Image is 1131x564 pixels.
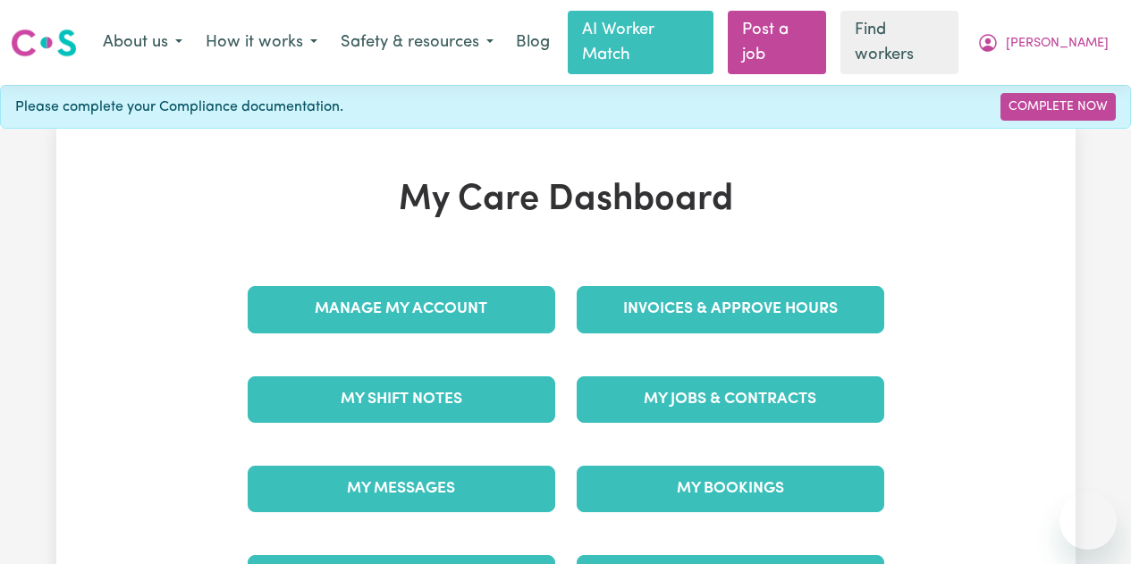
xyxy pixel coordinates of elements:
a: Manage My Account [248,286,555,333]
button: About us [91,24,194,62]
a: Complete Now [1000,93,1116,121]
span: Please complete your Compliance documentation. [15,97,343,118]
button: How it works [194,24,329,62]
img: Careseekers logo [11,27,77,59]
a: My Bookings [577,466,884,512]
span: [PERSON_NAME] [1006,34,1109,54]
a: AI Worker Match [568,11,713,74]
a: Find workers [840,11,958,74]
h1: My Care Dashboard [237,179,895,222]
button: Safety & resources [329,24,505,62]
a: Careseekers logo [11,22,77,63]
a: Invoices & Approve Hours [577,286,884,333]
a: Blog [505,23,561,63]
iframe: Button to launch messaging window [1059,492,1117,550]
a: My Shift Notes [248,376,555,423]
a: Post a job [728,11,826,74]
a: My Messages [248,466,555,512]
a: My Jobs & Contracts [577,376,884,423]
button: My Account [966,24,1120,62]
